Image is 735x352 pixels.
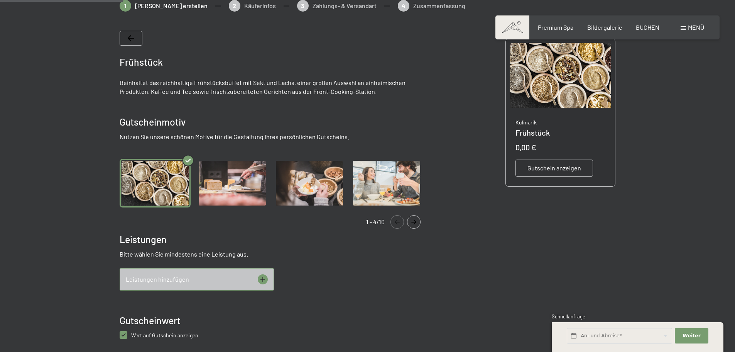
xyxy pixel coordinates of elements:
[538,24,573,31] a: Premium Spa
[552,313,585,320] span: Schnellanfrage
[675,328,708,344] button: Weiter
[587,24,622,31] a: Bildergalerie
[683,332,701,339] span: Weiter
[688,24,704,31] span: Menü
[636,24,659,31] a: BUCHEN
